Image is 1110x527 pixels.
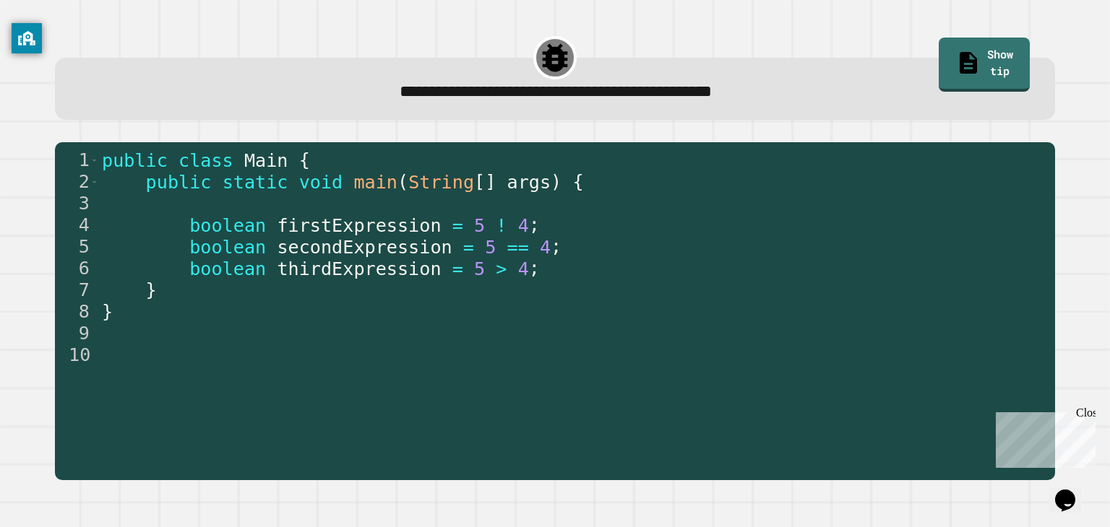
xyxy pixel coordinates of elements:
[939,38,1030,92] a: Show tip
[507,237,528,258] span: ==
[222,172,288,193] span: static
[474,215,485,236] span: 5
[244,150,288,171] span: Main
[452,258,462,279] span: =
[55,171,99,193] div: 2
[496,215,507,236] span: !
[55,193,99,214] div: 3
[12,23,42,53] button: privacy banner
[55,301,99,323] div: 8
[452,215,462,236] span: =
[298,172,343,193] span: void
[277,237,452,258] span: secondExpression
[189,215,266,236] span: boolean
[474,258,485,279] span: 5
[496,258,507,279] span: >
[178,150,233,171] span: class
[540,237,551,258] span: 4
[485,237,496,258] span: 5
[55,236,99,258] div: 5
[55,214,99,236] div: 4
[463,237,474,258] span: =
[102,150,168,171] span: public
[90,149,98,171] span: Toggle code folding, rows 1 through 8
[408,172,474,193] span: String
[55,279,99,301] div: 7
[145,172,211,193] span: public
[6,6,100,92] div: Chat with us now!Close
[55,149,99,171] div: 1
[55,344,99,366] div: 10
[990,406,1096,468] iframe: chat widget
[507,172,551,193] span: args
[517,215,528,236] span: 4
[189,237,266,258] span: boolean
[277,215,441,236] span: firstExpression
[277,258,441,279] span: thirdExpression
[517,258,528,279] span: 4
[55,323,99,344] div: 9
[1049,469,1096,513] iframe: chat widget
[353,172,397,193] span: main
[90,171,98,193] span: Toggle code folding, rows 2 through 7
[189,258,266,279] span: boolean
[55,258,99,279] div: 6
